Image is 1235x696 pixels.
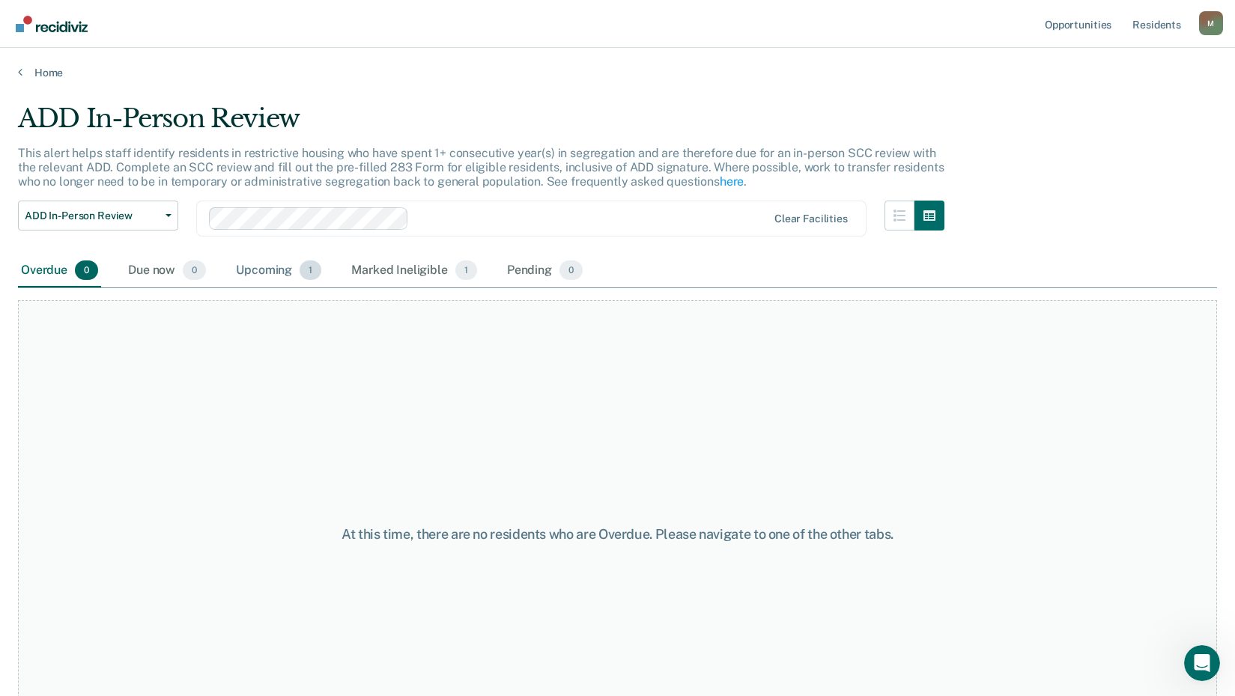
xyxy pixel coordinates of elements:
img: Recidiviz [16,16,88,32]
div: Clear facilities [774,213,848,225]
div: Due now0 [125,254,209,287]
div: Upcoming1 [233,254,324,287]
span: ADD In-Person Review [25,210,160,222]
div: Marked Ineligible1 [348,254,480,287]
div: M [1199,11,1223,35]
span: 1 [455,260,477,280]
a: here [720,174,744,189]
span: 0 [559,260,583,280]
div: At this time, there are no residents who are Overdue. Please navigate to one of the other tabs. [318,526,917,543]
span: 0 [183,260,206,280]
p: This alert helps staff identify residents in restrictive housing who have spent 1+ consecutive ye... [18,146,944,189]
span: 1 [300,260,321,280]
button: Profile dropdown button [1199,11,1223,35]
a: Home [18,66,1217,79]
div: Pending0 [504,254,586,287]
span: 0 [75,260,98,280]
iframe: Intercom live chat [1184,645,1220,681]
div: Overdue0 [18,254,101,287]
div: ADD In-Person Review [18,103,944,146]
button: ADD In-Person Review [18,201,178,231]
